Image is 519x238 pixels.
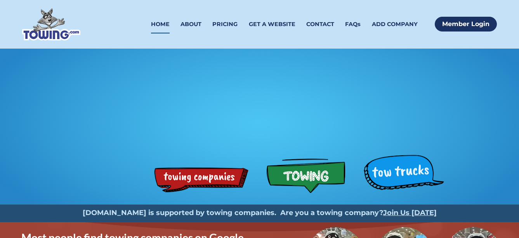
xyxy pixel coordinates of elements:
a: ADD COMPANY [372,15,418,33]
strong: [DOMAIN_NAME] is supported by towing companies. Are you a towing company? [83,208,383,217]
a: Join Us [DATE] [383,208,437,217]
a: FAQs [345,15,361,33]
a: GET A WEBSITE [249,15,295,33]
a: CONTACT [306,15,334,33]
img: Towing.com Logo [22,8,80,40]
a: HOME [151,15,170,33]
a: ABOUT [181,15,201,33]
a: Member Login [435,17,497,31]
a: PRICING [212,15,238,33]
